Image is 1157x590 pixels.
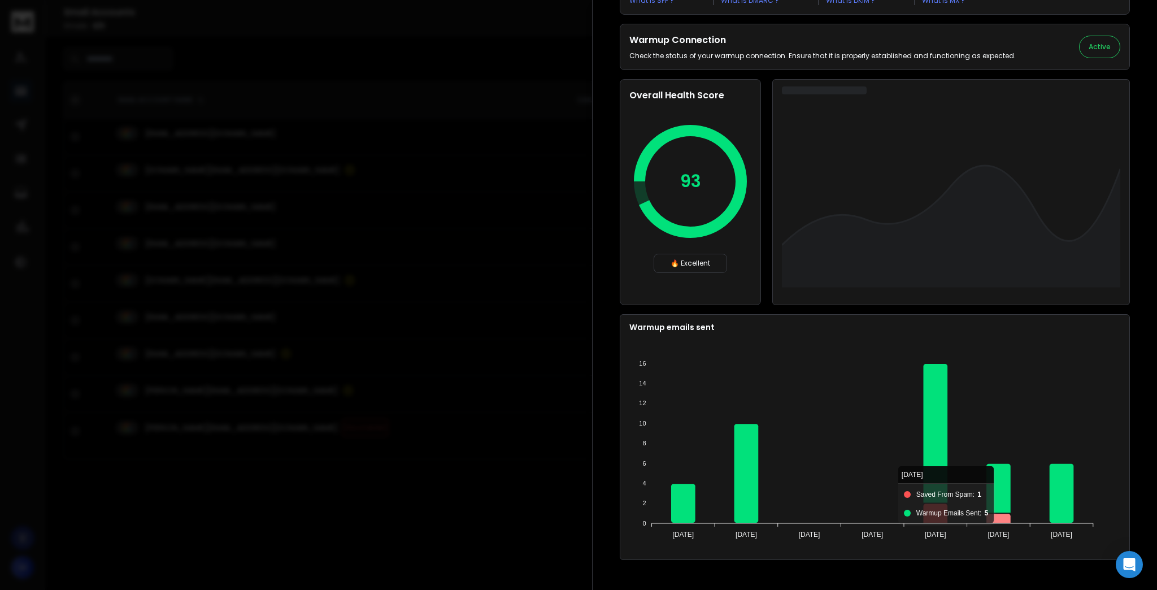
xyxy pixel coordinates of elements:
tspan: 10 [639,420,646,427]
div: 🔥 Excellent [654,254,727,273]
tspan: [DATE] [672,531,694,539]
p: Check the status of your warmup connection. Ensure that it is properly established and functionin... [629,51,1016,60]
tspan: [DATE] [862,531,883,539]
tspan: [DATE] [1051,531,1072,539]
tspan: 0 [642,520,646,527]
tspan: 14 [639,380,646,387]
tspan: 8 [642,440,646,446]
p: 93 [680,171,701,192]
tspan: [DATE] [988,531,1010,539]
tspan: 4 [642,480,646,487]
tspan: 6 [642,460,646,467]
tspan: 2 [642,500,646,506]
p: Warmup emails sent [629,322,1120,333]
div: Open Intercom Messenger [1116,551,1143,578]
tspan: 16 [639,360,646,367]
tspan: [DATE] [799,531,820,539]
button: Active [1079,36,1120,58]
tspan: [DATE] [736,531,757,539]
h2: Overall Health Score [629,89,751,102]
tspan: [DATE] [925,531,946,539]
h2: Warmup Connection [629,33,1016,47]
tspan: 12 [639,400,646,406]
